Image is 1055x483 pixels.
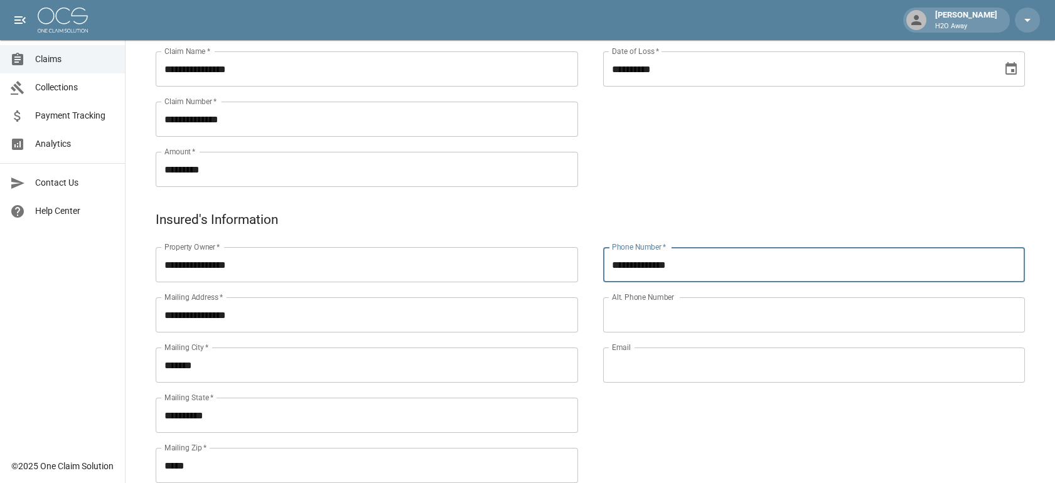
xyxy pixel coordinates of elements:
[35,204,115,218] span: Help Center
[35,109,115,122] span: Payment Tracking
[35,176,115,189] span: Contact Us
[612,342,631,353] label: Email
[935,21,997,32] p: H2O Away
[35,53,115,66] span: Claims
[612,242,666,252] label: Phone Number
[8,8,33,33] button: open drawer
[999,56,1024,82] button: Choose date, selected date is Sep 3, 2025
[164,96,217,107] label: Claim Number
[164,146,196,157] label: Amount
[612,292,674,302] label: Alt. Phone Number
[612,46,659,56] label: Date of Loss
[164,342,209,353] label: Mailing City
[38,8,88,33] img: ocs-logo-white-transparent.png
[35,81,115,94] span: Collections
[164,46,210,56] label: Claim Name
[164,392,213,403] label: Mailing State
[11,460,114,472] div: © 2025 One Claim Solution
[164,292,223,302] label: Mailing Address
[164,442,207,453] label: Mailing Zip
[930,9,1002,31] div: [PERSON_NAME]
[164,242,220,252] label: Property Owner
[35,137,115,151] span: Analytics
